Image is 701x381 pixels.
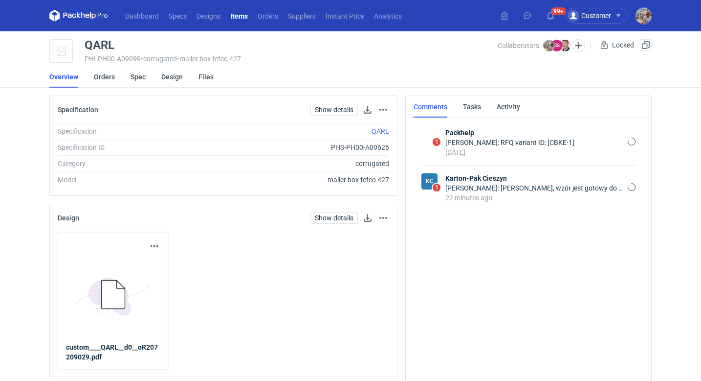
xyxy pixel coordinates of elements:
[598,39,636,51] div: Locked
[120,10,164,22] a: Dashboard
[414,96,447,118] a: Comments
[445,193,624,203] div: 22 minutes ago
[283,10,321,22] a: Suppliers
[94,66,115,88] a: Orders
[85,39,114,51] div: QARL
[198,66,214,88] a: Files
[377,212,389,224] button: Actions
[321,10,369,22] a: Instant Price
[58,126,190,136] div: Specification
[640,39,652,51] button: Duplicate Item
[572,39,585,52] button: Edit collaborators
[190,143,389,152] div: PHS-PH00-A09626
[497,96,520,118] a: Activity
[445,147,624,157] div: [DATE]
[421,128,438,144] div: Packhelp
[635,8,652,24] img: Michał Palasek
[190,159,389,168] div: corrugated
[58,143,190,152] div: Specification ID
[445,173,624,183] strong: Karton-Pak Cieszyn
[310,212,358,224] a: Show details
[225,10,253,22] a: Items
[372,127,389,135] a: QARL
[566,8,635,24] button: Customer
[362,212,373,224] a: Download design
[164,10,192,22] a: Specs
[192,10,225,22] a: Designs
[445,138,624,147] div: [PERSON_NAME]: RFQ variant ID: [CBKE-1]
[66,342,160,362] a: custom____QARL__d0__oR207209029.pdf
[177,55,241,63] span: • mailer box fefco 427
[58,175,190,185] div: Model
[190,175,389,185] div: mailer box fefco 427
[58,106,98,114] h2: Specification
[445,183,624,193] div: [PERSON_NAME]: [PERSON_NAME], wzór jest gotowy do wysyłki.
[463,96,481,118] a: Tasks
[551,40,563,51] figcaption: RS
[433,184,440,191] span: 1
[85,55,498,63] div: PHI-PH00-A09099
[445,128,624,138] strong: Packhelp
[369,10,407,22] a: Analytics
[377,104,389,116] button: Actions
[161,66,183,88] a: Design
[498,42,539,49] span: Collaborators
[58,214,79,222] h2: Design
[141,55,177,63] span: • corrugated
[543,8,558,24] button: 99+
[362,104,373,116] button: Download specification
[66,343,158,361] strong: custom____QARL__d0__oR207209029.pdf
[559,40,571,51] img: Maciej Sikora
[149,240,160,252] button: Actions
[49,10,108,22] svg: Packhelp Pro
[49,66,78,88] a: Overview
[421,173,438,190] figcaption: KC
[543,40,555,51] img: Michał Palasek
[131,66,146,88] a: Spec
[421,173,438,190] div: Karton-Pak Cieszyn
[310,104,358,116] a: Show details
[433,138,440,146] span: 1
[58,159,190,168] div: Category
[253,10,283,22] a: Orders
[568,10,611,22] div: Customer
